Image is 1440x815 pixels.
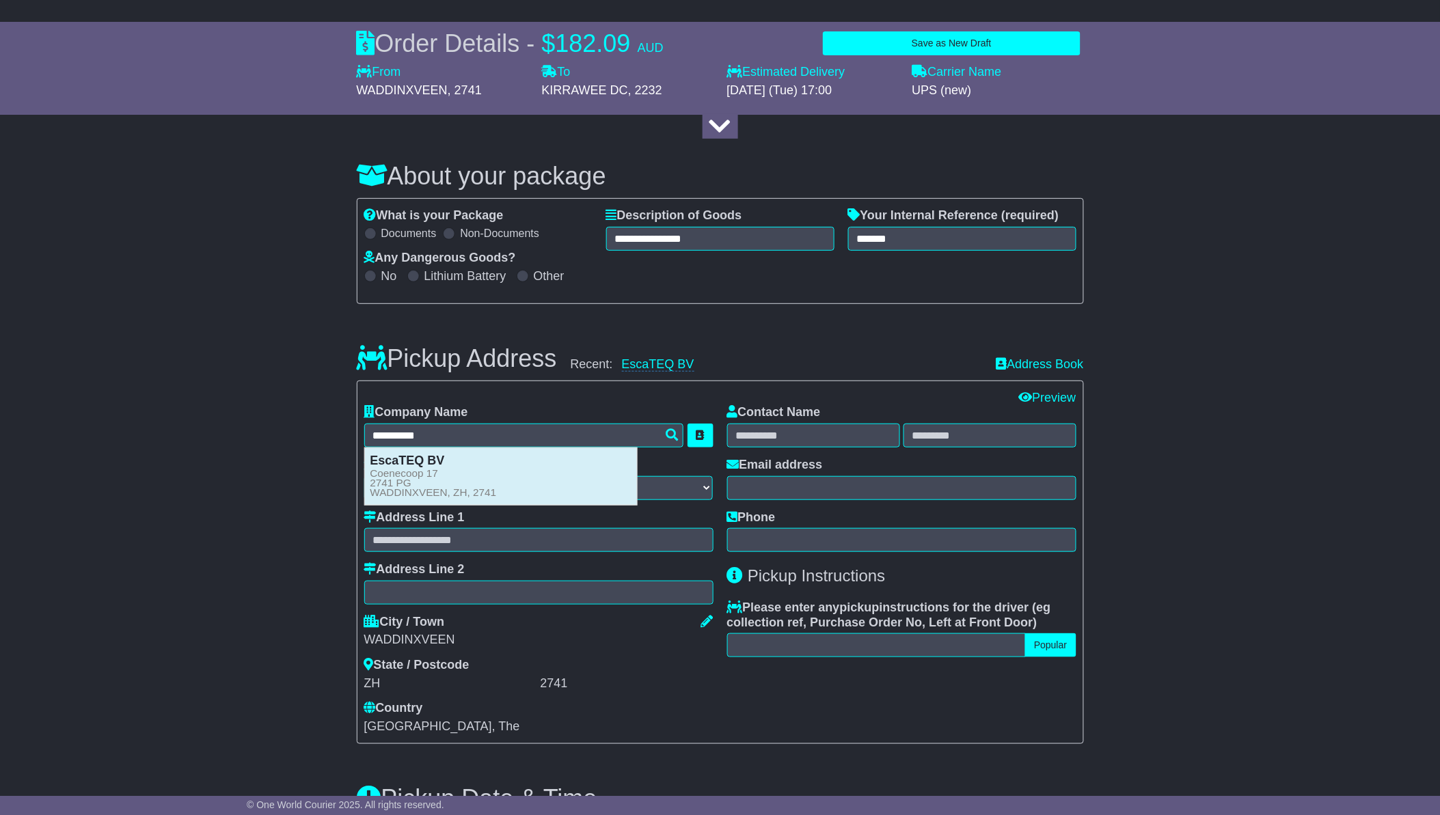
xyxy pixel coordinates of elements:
label: Description of Goods [606,208,742,223]
span: eg collection ref, Purchase Order No, Left at Front Door [727,600,1051,629]
label: Please enter any instructions for the driver ( ) [727,600,1076,630]
label: To [542,65,571,80]
label: From [357,65,401,80]
label: Contact Name [727,405,821,420]
div: [DATE] (Tue) 17:00 [727,83,899,98]
label: Email address [727,458,823,473]
h3: About your package [357,163,1084,190]
label: Lithium Battery [424,269,506,284]
label: Country [364,701,423,716]
h3: Pickup Date & Time [357,785,1084,812]
button: Save as New Draft [823,31,1080,55]
label: Any Dangerous Goods? [364,251,516,266]
a: Address Book [996,357,1083,372]
label: Non-Documents [460,227,539,240]
span: , 2232 [628,83,662,97]
span: KIRRAWEE DC [542,83,628,97]
span: , 2741 [448,83,482,97]
span: 182.09 [556,29,631,57]
label: Other [534,269,565,284]
div: ZH [364,676,537,691]
label: Phone [727,510,776,525]
span: © One World Courier 2025. All rights reserved. [247,799,444,810]
strong: EscaTEQ BV [370,454,445,467]
span: pickup [840,600,880,614]
label: Address Line 2 [364,562,465,577]
div: UPS (new) [912,83,1084,98]
span: Pickup Instructions [748,566,885,585]
label: No [381,269,397,284]
label: State / Postcode [364,658,470,673]
h3: Pickup Address [357,345,557,372]
label: Company Name [364,405,468,420]
label: Documents [381,227,437,240]
button: Popular [1025,633,1076,657]
span: [GEOGRAPHIC_DATA], The [364,719,520,733]
div: WADDINXVEEN [364,633,714,648]
label: Your Internal Reference (required) [848,208,1059,223]
label: City / Town [364,615,445,630]
span: WADDINXVEEN [357,83,448,97]
a: Preview [1018,391,1076,404]
label: What is your Package [364,208,504,223]
a: EscaTEQ BV [622,357,694,372]
span: $ [542,29,556,57]
div: 2741 [541,676,714,691]
div: Order Details - [357,29,664,58]
span: AUD [638,41,664,55]
label: Estimated Delivery [727,65,899,80]
small: Coenecoop 17 2741 PG WADDINXVEEN, ZH, 2741 [370,469,497,497]
label: Carrier Name [912,65,1002,80]
div: Recent: [571,357,983,372]
label: Address Line 1 [364,510,465,525]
